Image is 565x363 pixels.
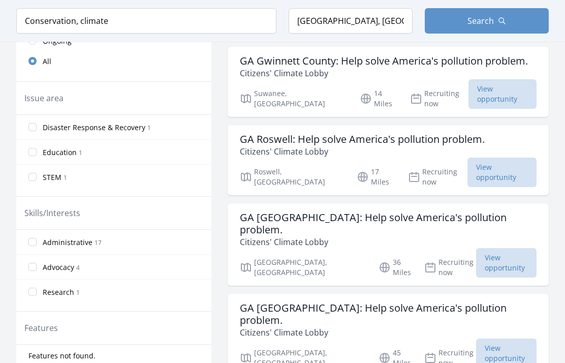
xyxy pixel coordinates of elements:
span: 1 [79,148,82,157]
input: Disaster Response & Recovery 1 [28,123,37,131]
input: Keyword [16,8,276,34]
span: Features not found. [28,351,96,361]
legend: Issue area [24,92,64,104]
span: View opportunity [467,158,537,187]
h3: GA [GEOGRAPHIC_DATA]: Help solve America's pollution problem. [240,211,537,236]
legend: Skills/Interests [24,207,80,219]
p: Citizens' Climate Lobby [240,236,537,248]
span: 17 [95,238,102,247]
a: All [16,51,211,71]
span: View opportunity [468,79,537,109]
button: Search [425,8,549,34]
p: 14 Miles [360,88,398,109]
span: Disaster Response & Recovery [43,123,145,133]
span: Research [43,287,74,297]
p: Citizens' Climate Lobby [240,326,537,339]
p: Citizens' Climate Lobby [240,67,528,79]
span: View opportunity [476,248,537,278]
p: Roswell, [GEOGRAPHIC_DATA] [240,167,344,187]
span: 1 [64,173,67,182]
h3: GA Roswell: Help solve America's pollution problem. [240,133,485,145]
span: All [43,56,51,67]
h3: GA [GEOGRAPHIC_DATA]: Help solve America's pollution problem. [240,302,537,326]
legend: Features [24,322,58,334]
input: STEM 1 [28,173,37,181]
p: 36 Miles [379,257,412,278]
span: 1 [147,124,151,132]
a: GA [GEOGRAPHIC_DATA]: Help solve America's pollution problem. Citizens' Climate Lobby [GEOGRAPHIC... [228,203,549,286]
p: 17 Miles [357,167,395,187]
input: Advocacy 4 [28,263,37,271]
p: [GEOGRAPHIC_DATA], [GEOGRAPHIC_DATA] [240,257,366,278]
input: Research 1 [28,288,37,296]
span: Search [467,15,494,27]
span: Administrative [43,237,92,248]
p: Recruiting now [408,167,467,187]
input: Administrative 17 [28,238,37,246]
p: Citizens' Climate Lobby [240,145,485,158]
span: Education [43,147,77,158]
p: Recruiting now [410,88,468,109]
p: Recruiting now [424,257,476,278]
span: 4 [76,263,80,272]
span: 1 [76,288,80,297]
span: Advocacy [43,262,74,273]
span: STEM [43,172,61,183]
input: Location [289,8,413,34]
h3: GA Gwinnett County: Help solve America's pollution problem. [240,55,528,67]
p: Suwanee, [GEOGRAPHIC_DATA] [240,88,348,109]
a: GA Roswell: Help solve America's pollution problem. Citizens' Climate Lobby Roswell, [GEOGRAPHIC_... [228,125,549,195]
a: GA Gwinnett County: Help solve America's pollution problem. Citizens' Climate Lobby Suwanee, [GEO... [228,47,549,117]
input: Education 1 [28,148,37,156]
